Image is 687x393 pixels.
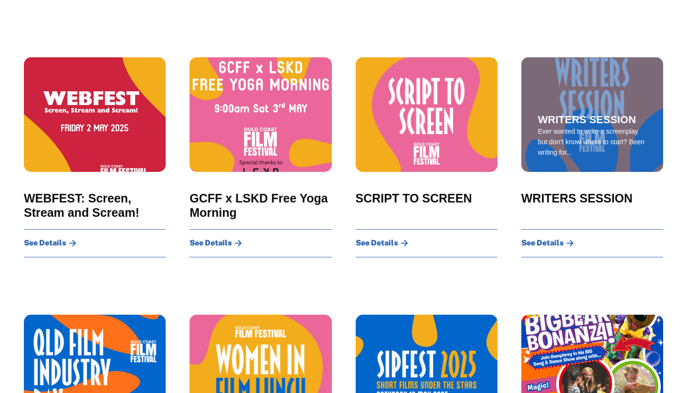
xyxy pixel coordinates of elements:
a: See Details [190,239,242,247]
a: See Details [521,239,574,247]
a: WRITERS SESSION [538,114,636,126]
span: See Details [521,239,564,247]
a: See Details [356,239,408,247]
a: GCFF x LSKD Free Yoga Morning [190,191,331,220]
span: See Details [190,239,232,247]
div: Ever wanted to write a screenplay but don’t know where to start? Been writing for... [538,126,646,158]
a: See Details [24,239,76,247]
a: WRITERS SESSION [521,191,633,205]
a: WEBFEST: Screen, Stream and Scream! [24,191,166,220]
span: See Details [356,239,398,247]
span: See Details [24,239,66,247]
a: SCRIPT TO SCREEN [356,191,472,205]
